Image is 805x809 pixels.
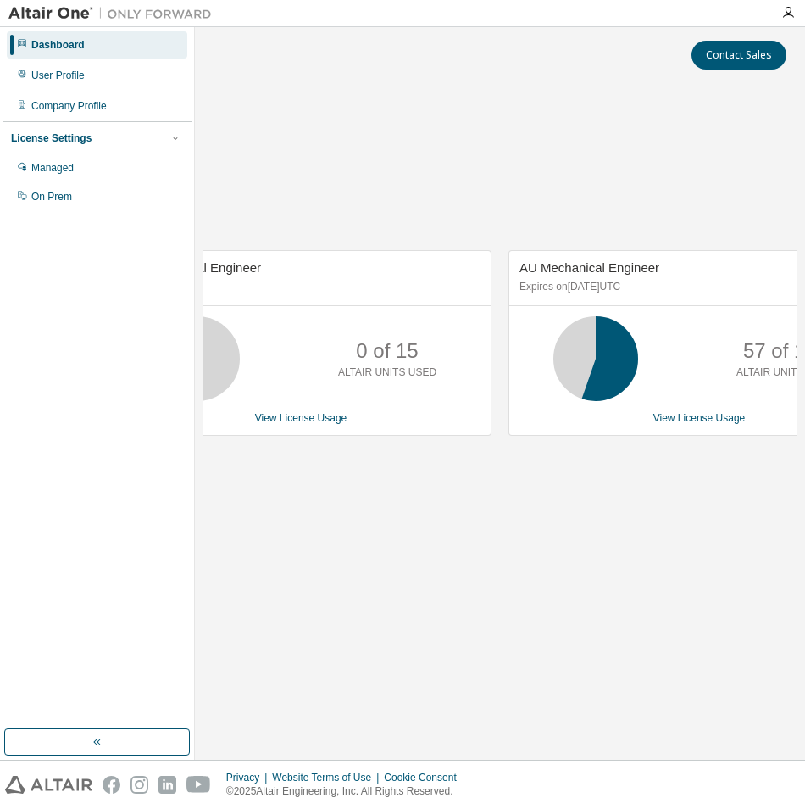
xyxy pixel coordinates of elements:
div: Privacy [226,771,272,784]
div: Cookie Consent [384,771,466,784]
button: Contact Sales [691,41,786,70]
p: No Expiration [121,280,476,294]
div: On Prem [31,190,72,204]
img: linkedin.svg [158,776,176,794]
a: View License Usage [653,412,746,424]
div: Dashboard [31,38,85,52]
img: instagram.svg [130,776,148,794]
p: ALTAIR UNITS USED [338,365,436,380]
div: Website Terms of Use [272,771,384,784]
img: altair_logo.svg [5,776,92,794]
p: 0 of 15 [356,337,418,365]
div: Managed [31,161,74,175]
p: © 2025 Altair Engineering, Inc. All Rights Reserved. [226,784,467,799]
div: License Settings [11,131,92,145]
img: youtube.svg [186,776,211,794]
div: Company Profile [31,99,107,113]
span: AU Mechanical Engineer [519,260,659,275]
a: View License Usage [255,412,347,424]
div: User Profile [31,69,85,82]
img: Altair One [8,5,220,22]
img: facebook.svg [103,776,120,794]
